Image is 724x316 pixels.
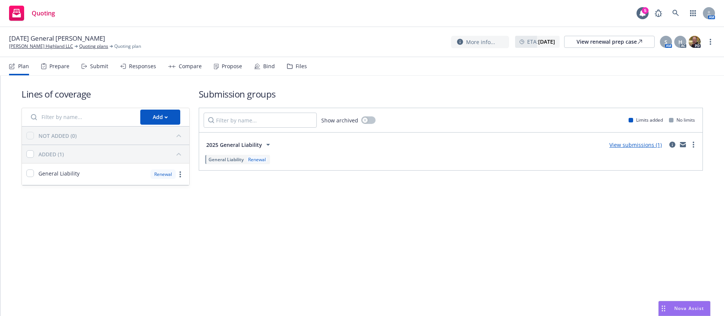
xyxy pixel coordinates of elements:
span: S [664,38,667,46]
a: more [706,37,715,46]
div: 5 [642,7,649,14]
input: Filter by name... [26,110,136,125]
span: ETA : [527,38,555,46]
button: ADDED (1) [38,148,185,160]
a: [PERSON_NAME] Highland LLC [9,43,73,50]
div: Renewal [247,156,267,163]
div: Plan [18,63,29,69]
a: View renewal prep case [564,36,655,48]
div: No limits [669,117,695,123]
a: Quoting plans [79,43,108,50]
span: General Liability [209,156,244,163]
a: mail [678,140,687,149]
a: more [176,170,185,179]
span: Show archived [321,116,358,124]
span: [DATE] General [PERSON_NAME] [9,34,105,43]
div: Add [153,110,168,124]
span: Quoting plan [114,43,141,50]
img: photo [689,36,701,48]
div: Propose [222,63,242,69]
div: Compare [179,63,202,69]
button: Nova Assist [658,301,710,316]
div: Files [296,63,307,69]
a: View submissions (1) [609,141,662,148]
span: General Liability [38,169,80,177]
a: Quoting [6,3,58,24]
div: Responses [129,63,156,69]
button: More info... [451,36,509,48]
a: Search [668,6,683,21]
a: more [689,140,698,149]
div: Renewal [150,169,176,179]
div: Drag to move [659,301,668,316]
a: Report a Bug [651,6,666,21]
button: 2025 General Liability [204,137,275,152]
span: H [678,38,683,46]
button: NOT ADDED (0) [38,130,185,142]
span: Nova Assist [674,305,704,311]
span: Quoting [32,10,55,16]
span: 2025 General Liability [206,141,262,149]
a: circleInformation [668,140,677,149]
span: More info... [466,38,495,46]
input: Filter by name... [204,113,317,128]
div: Submit [90,63,108,69]
div: Bind [263,63,275,69]
h1: Submission groups [199,88,703,100]
div: Prepare [49,63,69,69]
div: NOT ADDED (0) [38,132,77,140]
div: View renewal prep case [577,36,642,47]
strong: [DATE] [538,38,555,45]
a: Switch app [686,6,701,21]
h1: Lines of coverage [21,88,190,100]
button: Add [140,110,180,125]
div: ADDED (1) [38,150,64,158]
div: Limits added [629,117,663,123]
